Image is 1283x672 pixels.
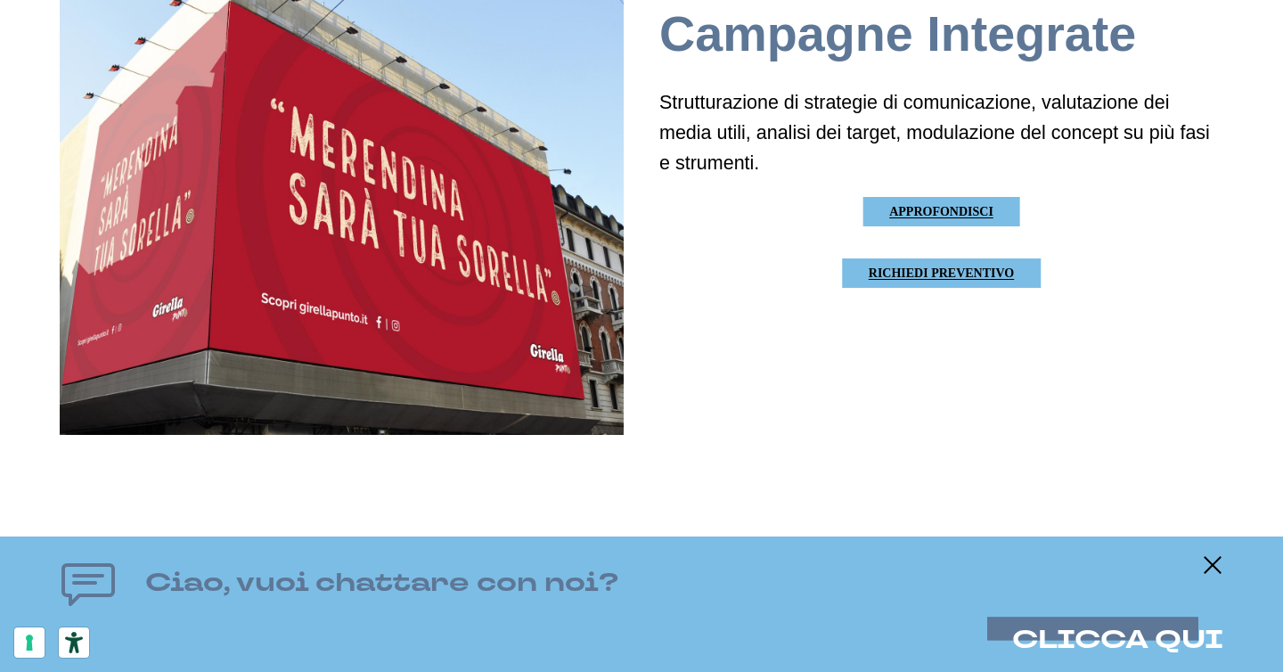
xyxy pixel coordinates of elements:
button: Le tue preferenze relative al consenso per le tecnologie di tracciamento [14,627,45,658]
button: Strumenti di accessibilità [59,627,89,658]
a: Approfondisci [862,197,1020,226]
h2: Campagne Integrate [659,4,1223,66]
h4: Ciao, vuoi chattare con noi? [145,565,618,602]
p: Strutturazione di strategie di comunicazione, valutazione dei media utili, analisi dei target, mo... [659,87,1223,179]
button: CLICCA QUI [1012,626,1223,654]
a: Richiedi preventivo [842,258,1041,288]
span: CLICCA QUI [1012,622,1223,657]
